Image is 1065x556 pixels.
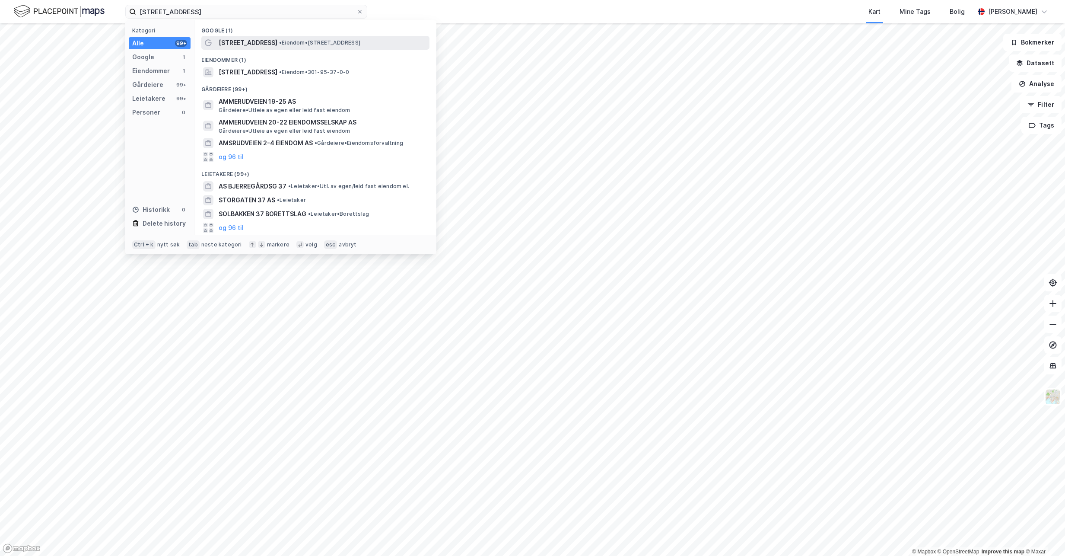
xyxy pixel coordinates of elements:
[219,209,306,219] span: SOLBAKKEN 37 BORETTSLAG
[219,152,244,162] button: og 96 til
[132,66,170,76] div: Eiendommer
[900,6,931,17] div: Mine Tags
[1020,96,1062,113] button: Filter
[194,164,436,179] div: Leietakere (99+)
[132,27,191,34] div: Kategori
[194,79,436,95] div: Gårdeiere (99+)
[288,183,409,190] span: Leietaker • Utl. av egen/leid fast eiendom el.
[175,81,187,88] div: 99+
[324,240,337,249] div: esc
[277,197,306,204] span: Leietaker
[14,4,105,19] img: logo.f888ab2527a4732fd821a326f86c7f29.svg
[219,67,277,77] span: [STREET_ADDRESS]
[132,240,156,249] div: Ctrl + k
[950,6,965,17] div: Bolig
[279,69,349,76] span: Eiendom • 301-95-37-0-0
[308,211,369,217] span: Leietaker • Borettslag
[279,39,360,46] span: Eiendom • [STREET_ADDRESS]
[277,197,280,203] span: •
[219,181,286,192] span: AS BJERREGÅRDSG 37
[132,205,170,215] div: Historikk
[187,240,200,249] div: tab
[180,206,187,213] div: 0
[288,183,291,189] span: •
[279,39,282,46] span: •
[219,107,350,114] span: Gårdeiere • Utleie av egen eller leid fast eiendom
[219,223,244,233] button: og 96 til
[175,40,187,47] div: 99+
[267,241,289,248] div: markere
[132,107,160,118] div: Personer
[143,218,186,229] div: Delete history
[180,54,187,61] div: 1
[308,211,311,217] span: •
[219,38,277,48] span: [STREET_ADDRESS]
[988,6,1037,17] div: [PERSON_NAME]
[279,69,282,75] span: •
[868,6,881,17] div: Kart
[315,140,317,146] span: •
[1022,514,1065,556] div: Kontrollprogram for chat
[305,241,317,248] div: velg
[219,96,426,107] span: AMMERUDVEIEN 19-25 AS
[1045,389,1061,405] img: Z
[1003,34,1062,51] button: Bokmerker
[315,140,403,147] span: Gårdeiere • Eiendomsforvaltning
[219,138,313,148] span: AMSRUDVEIEN 2-4 EIENDOM AS
[219,128,350,134] span: Gårdeiere • Utleie av egen eller leid fast eiendom
[982,549,1024,555] a: Improve this map
[132,52,154,62] div: Google
[132,80,163,90] div: Gårdeiere
[339,241,356,248] div: avbryt
[912,549,936,555] a: Mapbox
[1009,54,1062,72] button: Datasett
[1021,117,1062,134] button: Tags
[180,67,187,74] div: 1
[136,5,356,18] input: Søk på adresse, matrikkel, gårdeiere, leietakere eller personer
[194,20,436,36] div: Google (1)
[3,543,41,553] a: Mapbox homepage
[157,241,180,248] div: nytt søk
[1022,514,1065,556] iframe: Chat Widget
[180,109,187,116] div: 0
[938,549,979,555] a: OpenStreetMap
[175,95,187,102] div: 99+
[132,93,165,104] div: Leietakere
[201,241,242,248] div: neste kategori
[219,195,275,205] span: STORGATEN 37 AS
[1011,75,1062,93] button: Analyse
[132,38,144,48] div: Alle
[194,50,436,65] div: Eiendommer (1)
[219,117,426,128] span: AMMERUDVEIEN 20-22 EIENDOMSSELSKAP AS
